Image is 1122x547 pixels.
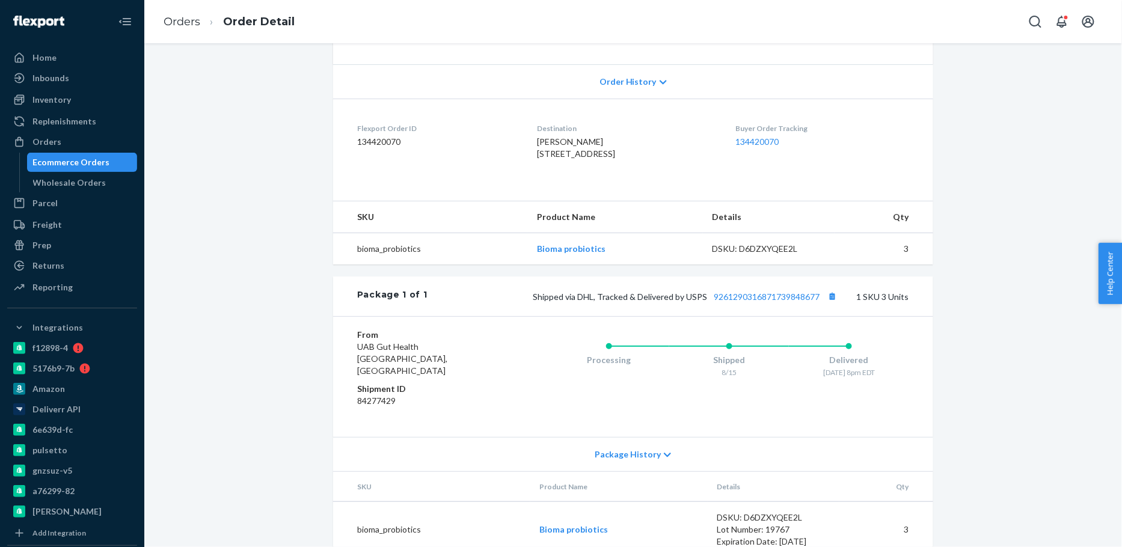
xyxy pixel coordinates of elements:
a: Deliverr API [7,400,137,419]
dd: 84277429 [357,395,501,407]
div: Amazon [32,383,65,395]
dt: From [357,329,501,341]
a: Add Integration [7,526,137,540]
div: 1 SKU 3 Units [428,289,909,304]
div: Replenishments [32,115,96,127]
a: Orders [7,132,137,151]
a: f12898-4 [7,338,137,358]
div: a76299-82 [32,485,75,497]
div: Home [32,52,57,64]
div: Lot Number: 19767 [717,524,830,536]
img: Flexport logo [13,16,64,28]
div: Reporting [32,281,73,293]
a: gnzsuz-v5 [7,461,137,480]
a: 9261290316871739848677 [714,292,820,302]
div: Wholesale Orders [33,177,106,189]
a: [PERSON_NAME] [7,502,137,521]
th: Qty [839,472,933,502]
dt: Destination [537,123,716,133]
div: Delivered [789,354,909,366]
a: Orders [164,15,200,28]
button: Close Navigation [113,10,137,34]
a: Bioma probiotics [537,243,605,254]
button: Integrations [7,318,137,337]
span: Package History [595,448,661,460]
span: Shipped via DHL, Tracked & Delivered by USPS [533,292,840,302]
div: Package 1 of 1 [357,289,428,304]
th: Product Name [530,472,708,502]
button: Help Center [1099,243,1122,304]
a: Returns [7,256,137,275]
div: DSKU: D6DZXYQEE2L [717,512,830,524]
dd: 134420070 [357,136,518,148]
div: Inbounds [32,72,69,84]
a: 5176b9-7b [7,359,137,378]
a: Prep [7,236,137,255]
span: Order History [599,76,657,88]
ol: breadcrumbs [154,4,304,40]
dt: Flexport Order ID [357,123,518,133]
button: Open Search Box [1023,10,1047,34]
button: Open account menu [1076,10,1100,34]
div: Returns [32,260,64,272]
a: Freight [7,215,137,234]
a: Home [7,48,137,67]
dt: Buyer Order Tracking [736,123,909,133]
div: [PERSON_NAME] [32,506,102,518]
div: Orders [32,136,61,148]
div: 5176b9-7b [32,362,75,374]
a: Replenishments [7,112,137,131]
a: Reporting [7,278,137,297]
a: Parcel [7,194,137,213]
a: 6e639d-fc [7,420,137,439]
div: Prep [32,239,51,251]
button: Open notifications [1050,10,1074,34]
div: [DATE] 8pm EDT [789,367,909,377]
a: Bioma probiotics [540,524,609,534]
th: Product Name [527,201,702,233]
div: Processing [549,354,669,366]
div: Inventory [32,94,71,106]
div: 8/15 [669,367,789,377]
div: Shipped [669,354,789,366]
th: Qty [835,201,933,233]
div: f12898-4 [32,342,68,354]
a: pulsetto [7,441,137,460]
div: pulsetto [32,444,67,456]
div: Integrations [32,322,83,334]
div: DSKU: D6DZXYQEE2L [713,243,826,255]
a: Amazon [7,379,137,399]
th: Details [703,201,835,233]
button: Copy tracking number [824,289,840,304]
div: Add Integration [32,528,86,538]
div: Parcel [32,197,58,209]
th: Details [708,472,840,502]
div: 6e639d-fc [32,424,73,436]
div: Freight [32,219,62,231]
a: 134420070 [736,136,779,147]
div: Deliverr API [32,403,81,415]
a: a76299-82 [7,481,137,501]
a: Inbounds [7,69,137,88]
td: bioma_probiotics [333,233,527,265]
a: Wholesale Orders [27,173,138,192]
div: gnzsuz-v5 [32,465,72,477]
td: 3 [835,233,933,265]
a: Order Detail [223,15,295,28]
th: SKU [333,201,527,233]
th: SKU [333,472,530,502]
a: Inventory [7,90,137,109]
a: Ecommerce Orders [27,153,138,172]
dt: Shipment ID [357,383,501,395]
span: [PERSON_NAME] [STREET_ADDRESS] [537,136,615,159]
span: UAB Gut Health [GEOGRAPHIC_DATA], [GEOGRAPHIC_DATA] [357,341,447,376]
div: Ecommerce Orders [33,156,110,168]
